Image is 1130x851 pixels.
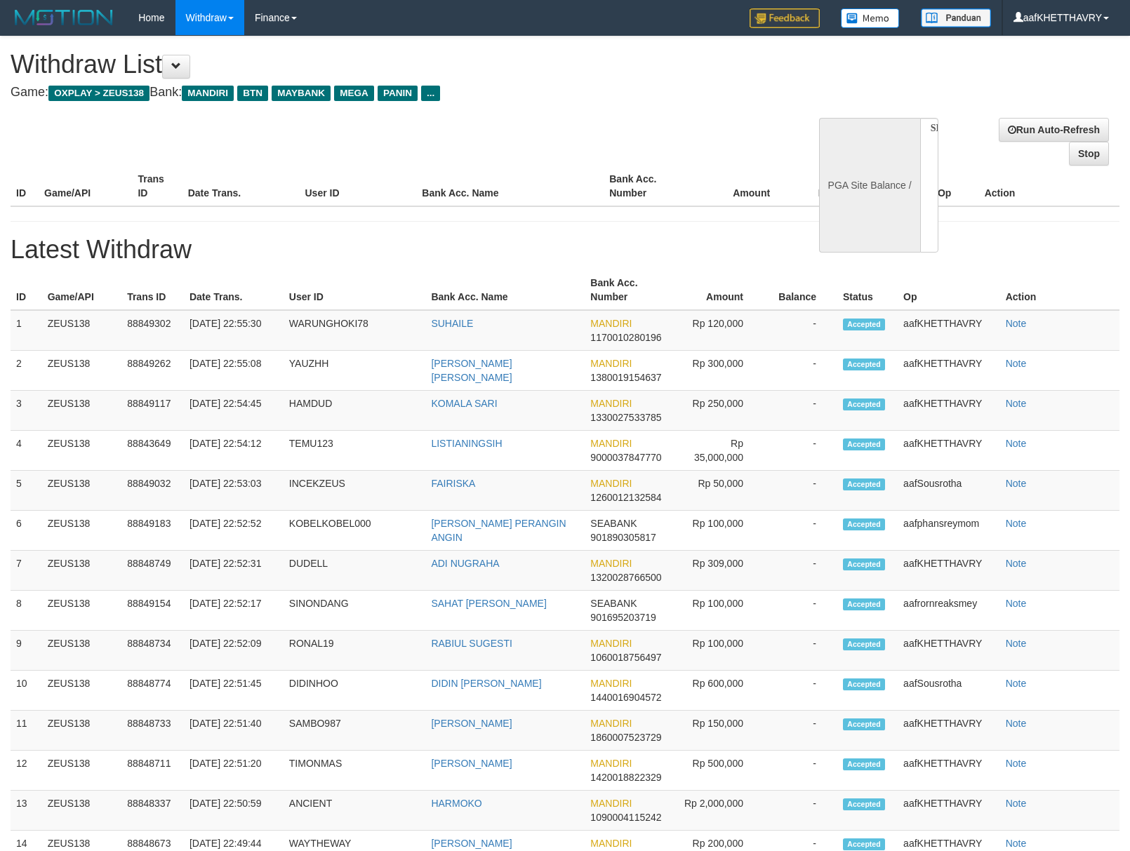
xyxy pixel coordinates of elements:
[764,751,837,791] td: -
[11,631,42,671] td: 9
[1006,518,1027,529] a: Note
[1006,558,1027,569] a: Note
[284,471,426,511] td: INCEKZEUS
[590,518,637,529] span: SEABANK
[678,511,764,551] td: Rp 100,000
[11,51,739,79] h1: Withdraw List
[921,8,991,27] img: panduan.png
[11,86,739,100] h4: Game: Bank:
[121,631,184,671] td: 88848734
[121,471,184,511] td: 88849032
[764,310,837,351] td: -
[431,638,512,649] a: RABIUL SUGESTI
[184,431,284,471] td: [DATE] 22:54:12
[121,310,184,351] td: 88849302
[42,431,121,471] td: ZEUS138
[184,711,284,751] td: [DATE] 22:51:40
[184,310,284,351] td: [DATE] 22:55:30
[11,671,42,711] td: 10
[585,270,678,310] th: Bank Acc. Number
[898,391,1000,431] td: aafKHETTHAVRY
[431,718,512,729] a: [PERSON_NAME]
[898,471,1000,511] td: aafSousrotha
[42,310,121,351] td: ZEUS138
[1006,838,1027,849] a: Note
[843,518,885,530] span: Accepted
[1006,358,1027,369] a: Note
[678,751,764,791] td: Rp 500,000
[121,511,184,551] td: 88849183
[750,8,820,28] img: Feedback.jpg
[11,310,42,351] td: 1
[590,718,632,729] span: MANDIRI
[431,678,541,689] a: DIDIN [PERSON_NAME]
[590,612,656,623] span: 901695203719
[843,359,885,370] span: Accepted
[121,351,184,391] td: 88849262
[284,391,426,431] td: HAMDUD
[42,711,121,751] td: ZEUS138
[791,166,877,206] th: Balance
[898,551,1000,591] td: aafKHETTHAVRY
[678,310,764,351] td: Rp 120,000
[284,791,426,831] td: ANCIENT
[11,7,117,28] img: MOTION_logo.png
[1006,398,1027,409] a: Note
[121,391,184,431] td: 88849117
[184,391,284,431] td: [DATE] 22:54:45
[1006,638,1027,649] a: Note
[416,166,604,206] th: Bank Acc. Name
[819,118,920,253] div: PGA Site Balance /
[590,492,661,503] span: 1260012132584
[678,591,764,631] td: Rp 100,000
[764,791,837,831] td: -
[898,310,1000,351] td: aafKHETTHAVRY
[678,431,764,471] td: Rp 35,000,000
[184,270,284,310] th: Date Trans.
[11,391,42,431] td: 3
[678,551,764,591] td: Rp 309,000
[11,431,42,471] td: 4
[431,598,546,609] a: SAHAT [PERSON_NAME]
[284,511,426,551] td: KOBELKOBEL000
[678,471,764,511] td: Rp 50,000
[42,270,121,310] th: Game/API
[11,351,42,391] td: 2
[284,591,426,631] td: SINONDANG
[284,351,426,391] td: YAUZHH
[1006,758,1027,769] a: Note
[1006,718,1027,729] a: Note
[184,631,284,671] td: [DATE] 22:52:09
[764,351,837,391] td: -
[431,838,512,849] a: [PERSON_NAME]
[300,166,417,206] th: User ID
[590,798,632,809] span: MANDIRI
[678,351,764,391] td: Rp 300,000
[764,711,837,751] td: -
[121,551,184,591] td: 88848749
[678,391,764,431] td: Rp 250,000
[590,652,661,663] span: 1060018756497
[590,678,632,689] span: MANDIRI
[678,270,764,310] th: Amount
[421,86,440,101] span: ...
[764,511,837,551] td: -
[42,391,121,431] td: ZEUS138
[590,478,632,489] span: MANDIRI
[284,270,426,310] th: User ID
[431,318,473,329] a: SUHAILE
[431,798,481,809] a: HARMOKO
[590,812,661,823] span: 1090004115242
[48,86,149,101] span: OXPLAY > ZEUS138
[42,791,121,831] td: ZEUS138
[11,511,42,551] td: 6
[431,558,499,569] a: ADI NUGRAHA
[590,452,661,463] span: 9000037847770
[590,692,661,703] span: 1440016904572
[999,118,1109,142] a: Run Auto-Refresh
[843,838,885,850] span: Accepted
[590,332,661,343] span: 1170010280196
[1006,478,1027,489] a: Note
[184,351,284,391] td: [DATE] 22:55:08
[979,166,1119,206] th: Action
